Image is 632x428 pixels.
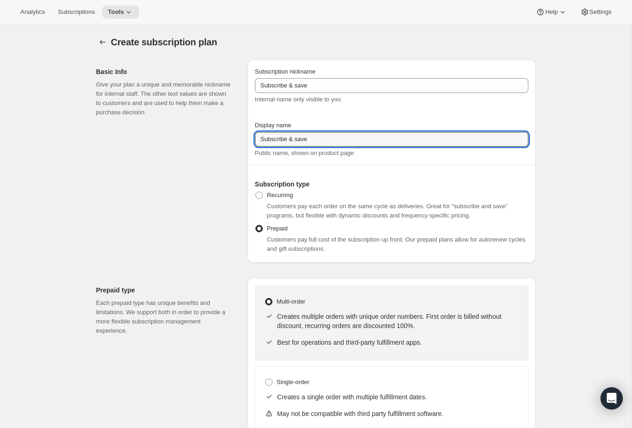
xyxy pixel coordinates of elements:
[96,36,109,49] button: Subscription plans
[102,6,139,19] button: Tools
[58,8,95,16] span: Subscriptions
[96,80,233,117] p: Give your plan a unique and memorable nickname for internal staff. The other text values are show...
[255,122,291,129] span: Display name
[96,285,233,295] h2: Prepaid type
[575,6,617,19] button: Settings
[15,6,50,19] button: Analytics
[255,149,354,156] span: Public name, shown on product page
[601,387,623,409] div: Open Intercom Messenger
[52,6,100,19] button: Subscriptions
[108,8,124,16] span: Tools
[267,192,293,198] span: Recurring
[589,8,612,16] span: Settings
[267,236,526,252] span: Customers pay full cost of the subscription up front. Our prepaid plans allow for autorenew cycle...
[530,6,572,19] button: Help
[277,378,310,385] span: Single-order
[255,132,528,147] input: Subscribe & Save
[255,96,341,103] span: Internal name only visible to you
[255,78,528,93] input: Subscribe & Save
[111,37,217,47] span: Create subscription plan
[20,8,45,16] span: Analytics
[277,409,519,418] p: May not be compatible with third party fulfillment software.
[96,298,233,335] p: Each prepaid type has unique benefits and limitations. We support both in order to provide a more...
[277,312,519,330] p: Creates multiple orders with unique order numbers. First order is billed without discount, recurr...
[277,338,519,347] p: Best for operations and third-party fulfillment apps.
[255,180,528,189] h2: Subscription type
[277,392,519,402] p: Creates a single order with multiple fulfillment dates.
[545,8,558,16] span: Help
[96,67,233,76] h2: Basic Info
[267,225,288,232] span: Prepaid
[255,68,316,75] span: Subscription nickname
[267,203,508,219] span: Customers pay each order on the same cycle as deliveries. Great for “subscribe and save” programs...
[277,298,305,305] span: Multi-order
